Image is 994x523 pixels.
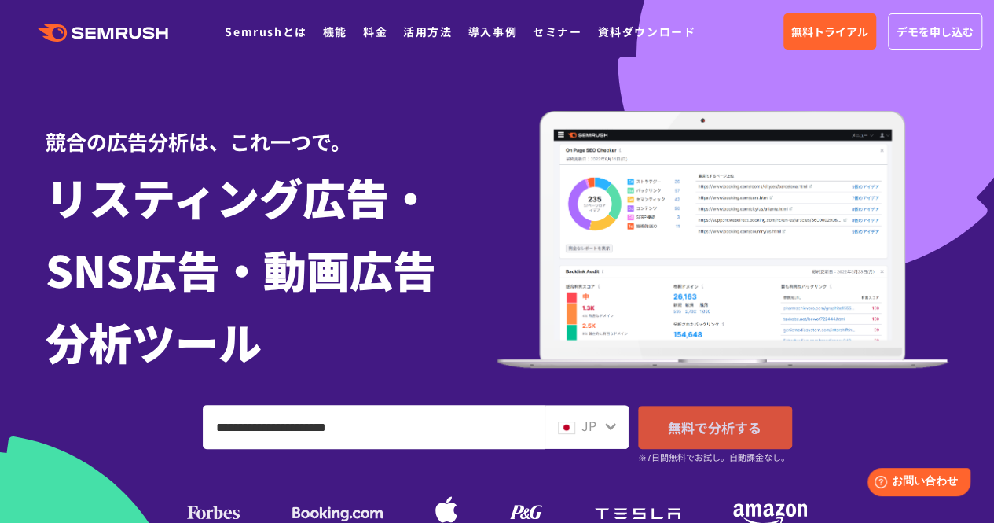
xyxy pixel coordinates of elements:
[638,406,792,449] a: 無料で分析する
[783,13,876,50] a: 無料トライアル
[897,23,974,40] span: デモを申し込む
[854,462,977,506] iframe: Help widget launcher
[638,450,790,465] small: ※7日間無料でお試し。自動課金なし。
[597,24,695,39] a: 資料ダウンロード
[323,24,347,39] a: 機能
[533,24,581,39] a: セミナー
[46,160,497,378] h1: リスティング広告・ SNS広告・動画広告 分析ツール
[468,24,517,39] a: 導入事例
[581,416,596,435] span: JP
[363,24,387,39] a: 料金
[403,24,452,39] a: 活用方法
[668,418,761,437] span: 無料で分析する
[888,13,982,50] a: デモを申し込む
[46,102,497,157] div: 競合の広告分析は、これ一つで。
[225,24,306,39] a: Semrushとは
[204,406,544,448] input: ドメイン、キーワードまたはURLを入力してください
[791,23,868,40] span: 無料トライアル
